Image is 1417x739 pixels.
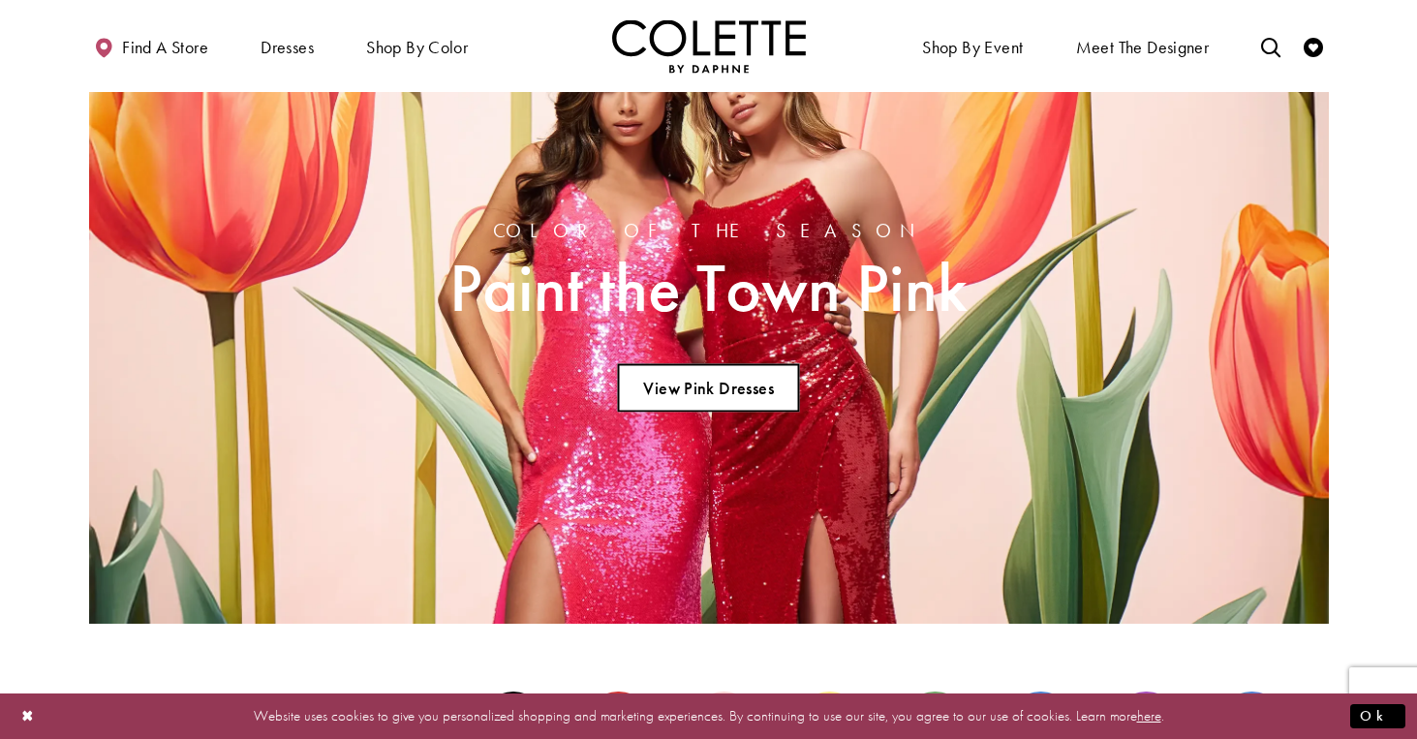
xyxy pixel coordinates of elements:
[449,220,968,241] span: Color of the Season
[366,38,468,57] span: Shop by color
[922,38,1023,57] span: Shop By Event
[89,19,213,73] a: Find a store
[122,38,208,57] span: Find a store
[618,364,799,413] a: View Pink Dresses
[1137,706,1161,725] a: here
[1076,38,1210,57] span: Meet the designer
[256,19,319,73] span: Dresses
[1256,19,1285,73] a: Toggle search
[612,19,806,73] a: Visit Home Page
[12,699,45,733] button: Close Dialog
[1350,704,1405,728] button: Submit Dialog
[361,19,473,73] span: Shop by color
[1071,19,1215,73] a: Meet the designer
[612,19,806,73] img: Colette by Daphne
[139,703,1278,729] p: Website uses cookies to give you personalized shopping and marketing experiences. By continuing t...
[917,19,1028,73] span: Shop By Event
[449,251,968,325] span: Paint the Town Pink
[1299,19,1328,73] a: Check Wishlist
[89,9,1329,624] a: colette by daphne models wearing spring 2025 dresses Related Link
[261,38,314,57] span: Dresses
